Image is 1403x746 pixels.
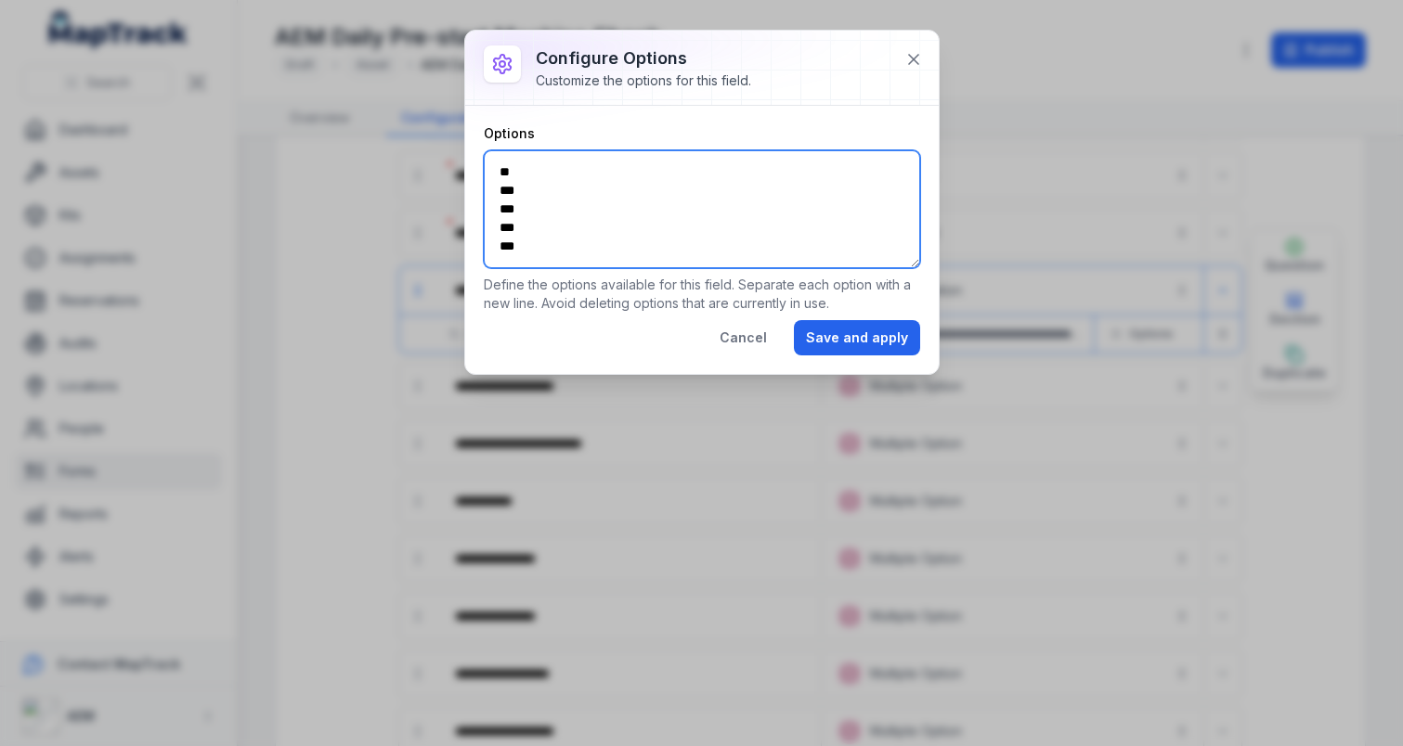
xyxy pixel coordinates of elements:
[536,45,751,71] h3: Configure options
[484,276,920,313] p: Define the options available for this field. Separate each option with a new line. Avoid deleting...
[794,320,920,355] button: Save and apply
[708,320,779,355] button: Cancel
[536,71,751,90] div: Customize the options for this field.
[484,124,535,143] label: Options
